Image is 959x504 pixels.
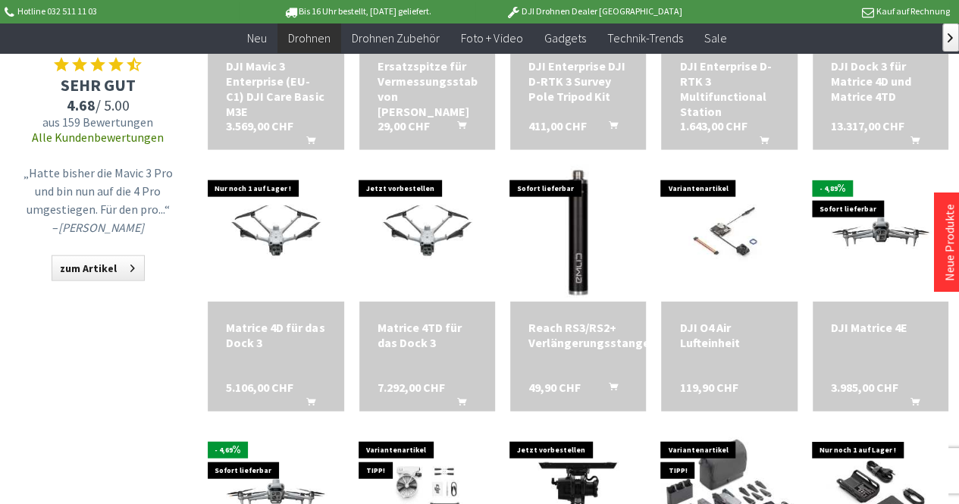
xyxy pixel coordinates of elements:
a: Matrice 4TD für das Dock 3 7.292,00 CHF In den Warenkorb [378,320,477,350]
p: DJI Drohnen Dealer [GEOGRAPHIC_DATA] [475,2,712,20]
div: DJI Mavic 3 Enterprise (EU-C1) DJI Care Basic M3E [226,58,325,119]
img: Matrice 4TD für das Dock 3 [359,182,495,284]
span: 49,90 CHF [528,380,581,395]
a: DJI Enterprise DJI D-RTK 3 Survey Pole Tripod Kit 411,00 CHF In den Warenkorb [528,58,628,104]
span: Drohnen Zubehör [352,30,440,45]
button: In den Warenkorb [590,380,626,399]
span: 119,90 CHF [679,380,738,395]
span: SEHR GUT [18,74,177,95]
span: 1.643,00 CHF [679,118,747,133]
button: In den Warenkorb [439,395,475,415]
a: Reach RS3/RS2+ Verlängerungsstange 49,90 CHF In den Warenkorb [528,320,628,350]
span: Gadgets [544,30,585,45]
span: 411,00 CHF [528,118,587,133]
span: 13.317,00 CHF [831,118,904,133]
div: Reach RS3/RS2+ Verlängerungsstange [528,320,628,350]
a: Ersatzspitze für Vermessungsstab von [PERSON_NAME] 29,00 CHF In den Warenkorb [378,58,477,119]
span: Neu [247,30,267,45]
span: 3.569,00 CHF [226,118,293,133]
button: In den Warenkorb [590,118,626,138]
a: Drohnen Zubehör [341,23,450,54]
a: Gadgets [533,23,596,54]
img: Reach RS3/RS2+ Verlängerungsstange [510,165,646,301]
span: 4.68 [67,95,96,114]
p: „Hatte bisher die Mavic 3 Pro und bin nun auf die 4 Pro umgestiegen. Für den pro...“ – [22,164,174,236]
a: zum Artikel [52,255,145,281]
em: [PERSON_NAME] [58,220,144,235]
a: Technik-Trends [596,23,693,54]
p: Kauf auf Rechnung [713,2,949,20]
a: Neue Produkte [942,204,957,281]
img: Matrice 4D für das Dock 3 [208,182,343,284]
button: In den Warenkorb [741,133,778,153]
span:  [948,33,953,42]
div: DJI Enterprise D-RTK 3 Multifunctional Station [679,58,779,119]
a: Sale [693,23,737,54]
span: 3.985,00 CHF [831,380,898,395]
button: In den Warenkorb [892,395,929,415]
a: Neu [237,23,277,54]
a: DJI Enterprise D-RTK 3 Multifunctional Station 1.643,00 CHF In den Warenkorb [679,58,779,119]
span: 5.106,00 CHF [226,380,293,395]
a: DJI Dock 3 für Matrice 4D und Matrice 4TD 13.317,00 CHF In den Warenkorb [831,58,930,104]
img: DJI O4 Air Lufteinheit [661,182,797,284]
span: Drohnen [288,30,331,45]
a: Matrice 4D für das Dock 3 5.106,00 CHF In den Warenkorb [226,320,325,350]
div: Matrice 4TD für das Dock 3 [378,320,477,350]
div: DJI Enterprise DJI D-RTK 3 Survey Pole Tripod Kit [528,58,628,104]
span: Technik-Trends [606,30,682,45]
img: DJI Matrice 4E [813,195,948,271]
div: DJI O4 Air Lufteinheit [679,320,779,350]
p: Bis 16 Uhr bestellt, [DATE] geliefert. [239,2,475,20]
a: DJI O4 Air Lufteinheit 119,90 CHF [679,320,779,350]
a: Drohnen [277,23,341,54]
a: DJI Mavic 3 Enterprise (EU-C1) DJI Care Basic M3E 3.569,00 CHF In den Warenkorb [226,58,325,119]
a: Foto + Video [450,23,533,54]
a: DJI Matrice 4E 3.985,00 CHF In den Warenkorb [831,320,930,335]
button: In den Warenkorb [288,395,324,415]
div: DJI Matrice 4E [831,320,930,335]
button: In den Warenkorb [892,133,929,153]
span: 29,00 CHF [378,118,430,133]
div: Ersatzspitze für Vermessungsstab von [PERSON_NAME] [378,58,477,119]
span: / 5.00 [18,95,177,114]
span: aus 159 Bewertungen [18,114,177,130]
span: 7.292,00 CHF [378,380,445,395]
div: Matrice 4D für das Dock 3 [226,320,325,350]
button: In den Warenkorb [288,133,324,153]
span: Foto + Video [461,30,522,45]
div: DJI Dock 3 für Matrice 4D und Matrice 4TD [831,58,930,104]
a: Alle Kundenbewertungen [32,130,164,145]
button: In den Warenkorb [439,118,475,138]
p: Hotline 032 511 11 03 [2,2,238,20]
span: Sale [704,30,726,45]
